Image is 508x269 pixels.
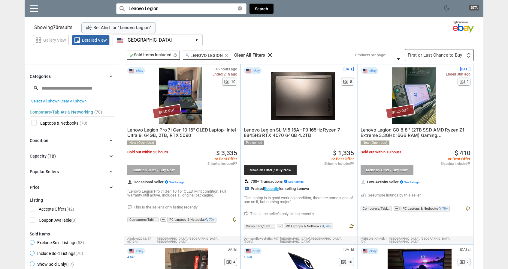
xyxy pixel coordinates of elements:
[129,53,134,58] i: check
[119,5,126,12] i: search
[361,150,401,154] span: Sold out within 10 hours
[134,180,184,184] span: Occasional Seller
[108,169,114,175] i: chevron_right
[113,34,203,46] button: [GEOGRAPHIC_DATA] ▾
[117,38,123,43] img: US Flag
[30,217,77,225] span: Coupon Available
[284,179,288,183] i: info
[343,67,354,71] span: [DATE]
[134,205,198,209] a: This is the seller’s only listing recently
[361,179,366,185] i: person
[71,218,77,223] span: (0)
[81,22,156,33] div: Set Alert for " "
[130,168,177,172] span: Make an Offer / Buy Now
[400,180,404,184] i: info
[277,224,283,228] span: more_horiz
[167,217,216,223] span: PC Laptops & Netbooks
[394,206,400,211] button: more_horiz
[31,99,113,103] div: |
[455,150,470,156] span: $ 410
[233,260,235,264] span: 4
[43,38,66,42] span: Gallery View
[361,237,385,240] span: [PERSON_NAME]:
[231,80,235,84] span: 10
[244,237,279,243] span: 707 (100%)
[207,161,237,165] span: Shipping Included
[232,217,237,223] button: notification_add
[355,53,386,57] div: Products per page:
[244,128,340,138] a: Lenovo Legion SLIM 5 16AHP9 165Hz Ryzen 7 8845HS RTX 4070 64GB 4.2TB
[127,189,237,197] p: "Lenovo Legion Pro 7i Gen 10 16" OLED Mint condition. Full warranty still active. Includes all or...
[244,186,249,191] i: reviews
[120,25,150,30] span: Lenovo Legion
[247,168,294,172] span: Make an Offer / Buy Now
[465,206,470,211] i: notification_add
[441,161,470,165] span: Shipping Included
[126,37,172,43] span: [GEOGRAPHIC_DATA]
[389,237,470,243] span: [GEOGRAPHIC_DATA], [GEOGRAPHIC_DATA],[GEOGRAPHIC_DATA]
[136,249,143,253] span: eBay
[438,207,442,211] i: search
[252,69,260,73] span: eBay
[94,110,102,114] span: (70)
[362,69,368,73] img: USA Flag
[284,223,333,229] span: PC Laptops & Netbooks
[127,150,168,154] span: Sold out within 25 hours
[467,260,469,264] span: 7
[31,120,78,128] span: Laptops & Netbooks
[333,150,354,156] a: $ 1,335
[127,256,154,259] div: 4.840
[205,218,209,222] i: search
[321,224,325,228] i: search
[386,104,415,119] div: Sold Out
[129,249,135,253] img: USA Flag
[185,53,223,58] span: LENOVO LEGION
[325,224,331,228] span: 70+
[349,223,354,230] button: notification_add
[280,237,354,243] span: [GEOGRAPHIC_DATA], [GEOGRAPHIC_DATA],[GEOGRAPHIC_DATA]
[35,37,42,44] span: grid_view
[127,205,132,209] i: inventory
[157,237,237,243] span: [GEOGRAPHIC_DATA], [GEOGRAPHIC_DATA],[GEOGRAPHIC_DATA]
[246,69,251,73] img: USA Flag
[127,179,132,185] i: person
[127,159,190,178] a: Make an Offer / Buy Now
[443,4,450,11] span: dark_mode
[82,38,107,42] span: Detailed View
[401,206,450,211] span: PC Laptops & Netbooks
[127,140,156,145] div: New (Open box)
[75,251,83,256] span: (70)
[108,73,114,79] i: chevron_right
[244,224,275,229] span: Computers/Tabl...
[249,4,274,14] button: Search
[361,128,464,138] a: Lenovo Legion GO 8.8'' (2TB SSD AMD Ryzen Z1 Extreme 3.3GHz 16GB RAM) Gaming...
[185,53,190,58] i: search
[30,110,93,114] span: Computers/Tablets & Networking
[408,53,462,58] div: First or Last Chance to Buy
[30,262,74,269] span: Show Sold Only
[127,237,151,243] span: 47 (87.5%)
[30,251,83,258] span: Include Sold Listings
[244,237,273,240] span: dontsendlowballoffer:
[34,25,72,30] span: Showing results
[196,38,198,43] span: ▾
[127,128,236,138] a: Lenovo Legion Pro 7i Gen 10 16" OLED Laptop- Intel Ultra 9, 64GB, 2TB, RTX 5090
[30,184,40,190] div: Price
[154,67,207,124] a: Sold Out
[30,169,59,175] div: Popular Sellers
[30,153,56,159] div: Capacity (TB)
[374,193,376,197] span: 3
[238,6,242,10] i: clear
[467,161,470,165] i: info
[66,207,74,211] span: (42)
[245,179,249,183] img: review.svg
[226,259,232,265] span: pageview
[216,150,237,156] a: $ 3,335
[441,157,470,161] span: or Best Offer
[30,73,51,79] div: Categories
[324,157,354,161] span: or Best Offer
[244,196,354,204] p: "The laptop is in good working condition, there are some signs of use on it, but nothing major."
[364,168,410,172] span: Make an Offer / Buy Now
[209,218,214,222] span: 70+
[460,67,470,71] span: [DATE]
